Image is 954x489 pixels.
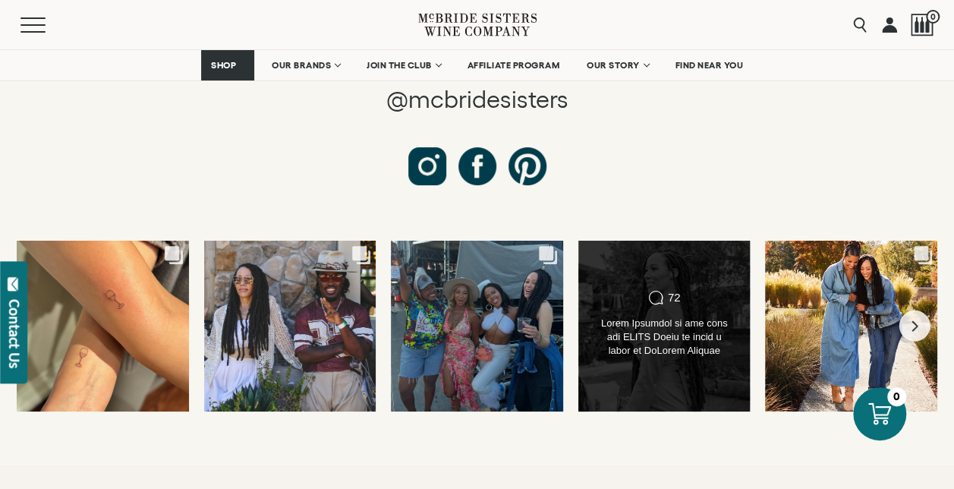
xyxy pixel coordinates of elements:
[468,60,560,71] span: AFFILIATE PROGRAM
[357,50,450,80] a: JOIN THE CLUB
[386,86,568,112] span: @mcbridesisters
[201,50,254,80] a: SHOP
[675,60,744,71] span: FIND NEAR YOU
[765,241,937,412] a: The vibes are in the air… harvest is getting closer here in California. With ...
[17,241,189,412] a: Birthday ink 🍷✨ My daughter and I got matching wine glass tattoos as a symb...
[211,60,237,71] span: SHOP
[262,50,349,80] a: OUR BRANDS
[668,291,681,304] div: 72
[367,60,432,71] span: JOIN THE CLUB
[7,299,22,368] div: Contact Us
[577,50,658,80] a: OUR STORY
[899,311,930,342] button: Next slide
[595,317,734,359] div: Lorem Ipsumdol si ame cons adi ELITS Doeiu te incid u labor et DoLorem Aliquae Adminim Veniamqui ...
[272,60,331,71] span: OUR BRANDS
[408,147,446,185] a: Follow us on Instagram
[578,241,751,412] a: Happy Birthday to our very own ROBIN Today we raise a glass of McBride Sist... 72 Lorem Ipsumdol ...
[204,241,376,412] a: Wine was flowing, music was bumping, and good vibes all around . We had a tim...
[666,50,754,80] a: FIND NEAR YOU
[458,50,570,80] a: AFFILIATE PROGRAM
[926,10,940,24] span: 0
[887,387,906,406] div: 0
[587,60,640,71] span: OUR STORY
[391,241,563,412] a: Day one of @bluenotejazzfestival was a success! See you all tomorrow at the @...
[20,17,75,33] button: Mobile Menu Trigger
